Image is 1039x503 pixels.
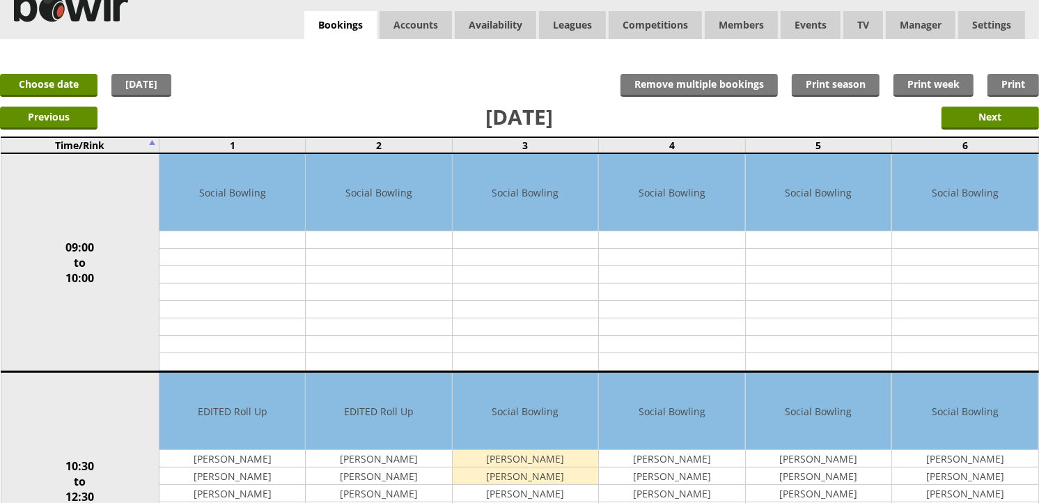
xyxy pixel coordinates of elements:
[453,450,598,467] td: [PERSON_NAME]
[1,137,159,153] td: Time/Rink
[746,373,891,450] td: Social Bowling
[306,137,452,153] td: 2
[892,450,1038,467] td: [PERSON_NAME]
[159,467,305,485] td: [PERSON_NAME]
[746,450,891,467] td: [PERSON_NAME]
[892,485,1038,502] td: [PERSON_NAME]
[539,11,606,39] a: Leagues
[705,11,778,39] span: Members
[599,154,744,231] td: Social Bowling
[599,467,744,485] td: [PERSON_NAME]
[453,373,598,450] td: Social Bowling
[453,485,598,502] td: [PERSON_NAME]
[599,373,744,450] td: Social Bowling
[159,137,306,153] td: 1
[958,11,1025,39] span: Settings
[746,485,891,502] td: [PERSON_NAME]
[942,107,1039,130] input: Next
[987,74,1039,97] a: Print
[455,11,536,39] a: Availability
[159,154,305,231] td: Social Bowling
[380,11,452,39] span: Accounts
[620,74,778,97] input: Remove multiple bookings
[1,153,159,372] td: 09:00 to 10:00
[745,137,891,153] td: 5
[792,74,880,97] a: Print season
[453,154,598,231] td: Social Bowling
[886,11,955,39] span: Manager
[599,450,744,467] td: [PERSON_NAME]
[306,467,451,485] td: [PERSON_NAME]
[781,11,841,39] a: Events
[746,154,891,231] td: Social Bowling
[843,11,883,39] span: TV
[159,373,305,450] td: EDITED Roll Up
[609,11,702,39] a: Competitions
[599,485,744,502] td: [PERSON_NAME]
[159,485,305,502] td: [PERSON_NAME]
[746,467,891,485] td: [PERSON_NAME]
[892,373,1038,450] td: Social Bowling
[892,137,1038,153] td: 6
[452,137,598,153] td: 3
[892,467,1038,485] td: [PERSON_NAME]
[892,154,1038,231] td: Social Bowling
[159,450,305,467] td: [PERSON_NAME]
[111,74,171,97] a: [DATE]
[453,467,598,485] td: [PERSON_NAME]
[599,137,745,153] td: 4
[306,154,451,231] td: Social Bowling
[304,11,377,40] a: Bookings
[306,450,451,467] td: [PERSON_NAME]
[306,485,451,502] td: [PERSON_NAME]
[893,74,974,97] a: Print week
[306,373,451,450] td: EDITED Roll Up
